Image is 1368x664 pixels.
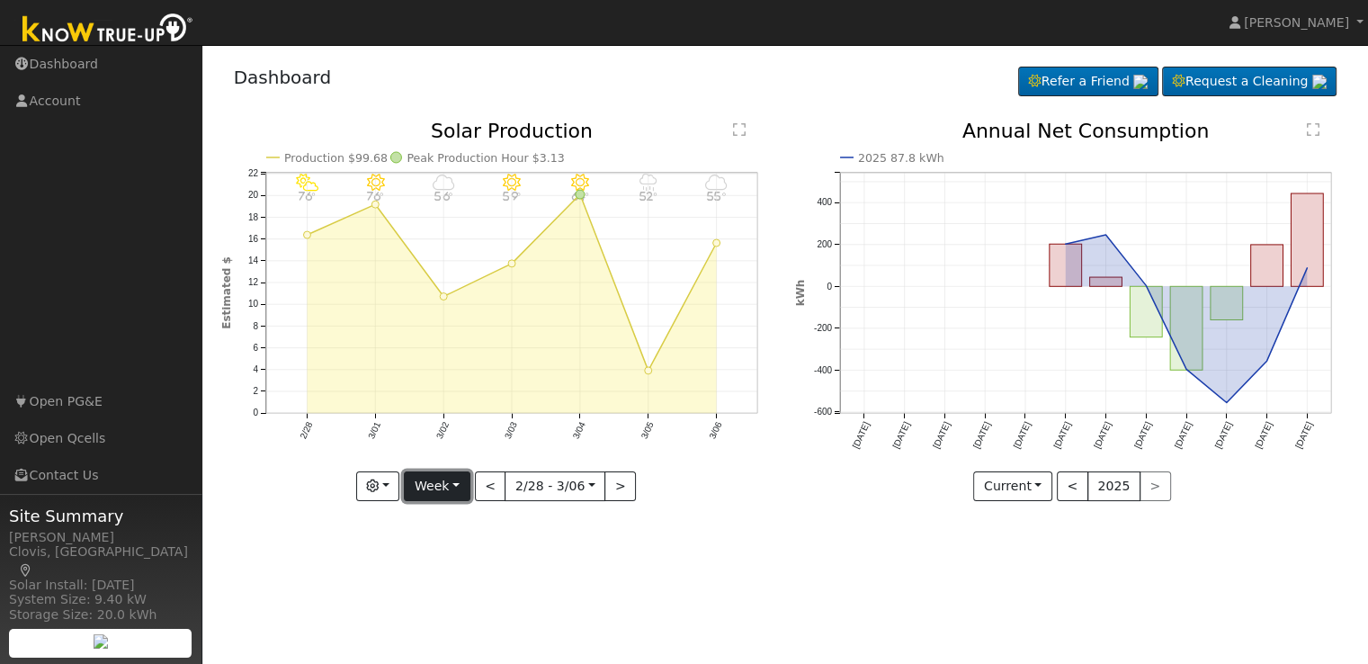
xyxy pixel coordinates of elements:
[1211,287,1243,320] rect: onclick=""
[1102,231,1109,238] circle: onclick=""
[1223,399,1230,407] circle: onclick=""
[632,192,664,202] p: 52°
[366,420,382,441] text: 3/01
[571,420,587,441] text: 3/04
[9,504,192,528] span: Site Summary
[428,192,460,202] p: 56°
[1312,75,1327,89] img: retrieve
[814,324,832,334] text: -200
[9,606,192,624] div: Storage Size: 20.0 kWh
[1057,471,1088,502] button: <
[817,239,832,249] text: 200
[247,300,258,310] text: 10
[1087,471,1140,502] button: 2025
[850,420,871,450] text: [DATE]
[407,151,565,165] text: Peak Production Hour $3.13
[253,408,258,418] text: 0
[503,420,519,441] text: 3/03
[1292,193,1324,286] rect: onclick=""
[13,10,202,50] img: Know True-Up
[18,563,34,578] a: Map
[291,192,323,202] p: 76°
[817,198,832,208] text: 400
[432,174,454,192] i: 3/02 - MostlyCloudy
[1251,245,1283,286] rect: onclick=""
[571,174,589,192] i: 3/04 - MostlyClear
[298,420,314,441] text: 2/28
[973,471,1052,502] button: Current
[814,408,832,417] text: -600
[639,420,656,441] text: 3/05
[371,201,379,208] circle: onclick=""
[814,365,832,375] text: -400
[971,420,992,450] text: [DATE]
[253,387,258,397] text: 2
[247,191,258,201] text: 20
[1183,366,1190,373] circle: onclick=""
[827,282,832,292] text: 0
[253,365,258,375] text: 4
[303,231,310,238] circle: onclick=""
[733,122,746,137] text: 
[931,420,952,450] text: [DATE]
[576,190,585,199] circle: onclick=""
[645,367,652,374] circle: onclick=""
[794,280,807,307] text: kWh
[639,174,657,192] i: 3/05 - Drizzle
[9,576,192,595] div: Solar Install: [DATE]
[247,256,258,265] text: 14
[434,420,451,441] text: 3/02
[440,293,447,301] circle: onclick=""
[247,234,258,244] text: 16
[508,260,515,267] circle: onclick=""
[858,151,944,165] text: 2025 87.8 kWh
[234,67,332,88] a: Dashboard
[1244,15,1349,30] span: [PERSON_NAME]
[1213,420,1234,450] text: [DATE]
[247,278,258,288] text: 12
[1050,245,1082,287] rect: onclick=""
[701,192,732,202] p: 55°
[1132,420,1153,450] text: [DATE]
[404,471,469,502] button: Week
[284,151,388,165] text: Production $99.68
[1092,420,1113,450] text: [DATE]
[253,321,258,331] text: 8
[1293,420,1314,450] text: [DATE]
[1062,241,1069,248] circle: onclick=""
[9,528,192,547] div: [PERSON_NAME]
[9,590,192,609] div: System Size: 9.40 kW
[296,174,318,192] i: 2/28 - PartlyCloudy
[564,192,595,202] p: 64°
[505,471,605,502] button: 2/28 - 3/06
[475,471,506,502] button: <
[94,634,108,649] img: retrieve
[496,192,527,202] p: 59°
[431,120,593,142] text: Solar Production
[247,212,258,222] text: 18
[1011,420,1032,450] text: [DATE]
[1142,283,1149,290] circle: onclick=""
[1170,287,1203,371] rect: onclick=""
[1130,287,1162,337] rect: onclick=""
[1051,420,1072,450] text: [DATE]
[1162,67,1337,97] a: Request a Cleaning
[503,174,521,192] i: 3/03 - MostlyClear
[962,120,1210,142] text: Annual Net Consumption
[1304,265,1311,272] circle: onclick=""
[366,174,384,192] i: 3/01 - MostlyClear
[220,256,233,329] text: Estimated $
[360,192,391,202] p: 76°
[1253,420,1274,450] text: [DATE]
[253,343,258,353] text: 6
[1133,75,1148,89] img: retrieve
[604,471,636,502] button: >
[1089,277,1122,286] rect: onclick=""
[1307,122,1319,137] text: 
[890,420,911,450] text: [DATE]
[1018,67,1158,97] a: Refer a Friend
[708,420,724,441] text: 3/06
[713,239,720,247] circle: onclick=""
[9,543,192,580] div: Clovis, [GEOGRAPHIC_DATA]
[1264,358,1271,365] circle: onclick=""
